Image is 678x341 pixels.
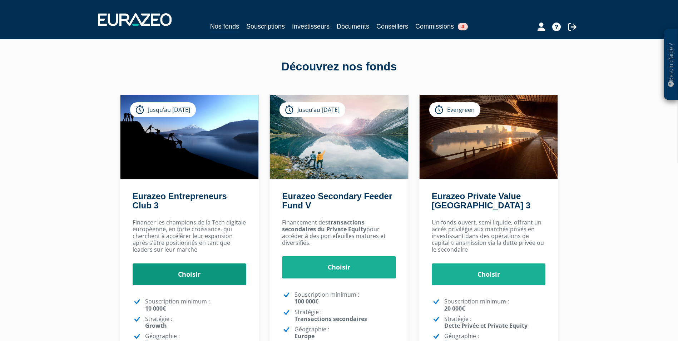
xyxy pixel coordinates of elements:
[282,256,396,278] a: Choisir
[130,102,196,117] div: Jusqu’au [DATE]
[135,59,543,75] div: Découvrez nos fonds
[337,21,369,31] a: Documents
[420,95,558,179] img: Eurazeo Private Value Europe 3
[279,102,345,117] div: Jusqu’au [DATE]
[282,191,392,210] a: Eurazeo Secondary Feeder Fund V
[145,305,166,312] strong: 10 000€
[429,102,480,117] div: Evergreen
[667,33,675,97] p: Besoin d'aide ?
[295,297,318,305] strong: 100 000€
[98,13,172,26] img: 1732889491-logotype_eurazeo_blanc_rvb.png
[145,316,247,329] p: Stratégie :
[133,191,227,210] a: Eurazeo Entrepreneurs Club 3
[444,316,546,329] p: Stratégie :
[295,309,396,322] p: Stratégie :
[145,298,247,312] p: Souscription minimum :
[444,305,465,312] strong: 20 000€
[270,95,408,179] img: Eurazeo Secondary Feeder Fund V
[120,95,259,179] img: Eurazeo Entrepreneurs Club 3
[432,191,530,210] a: Eurazeo Private Value [GEOGRAPHIC_DATA] 3
[432,263,546,286] a: Choisir
[432,219,546,253] p: Un fonds ouvert, semi liquide, offrant un accès privilégié aux marchés privés en investissant dan...
[282,218,366,233] strong: transactions secondaires du Private Equity
[210,21,239,33] a: Nos fonds
[133,263,247,286] a: Choisir
[295,326,396,340] p: Géographie :
[295,332,315,340] strong: Europe
[295,315,367,323] strong: Transactions secondaires
[376,21,408,31] a: Conseillers
[246,21,285,31] a: Souscriptions
[458,23,468,30] span: 4
[444,298,546,312] p: Souscription minimum :
[444,322,528,330] strong: Dette Privée et Private Equity
[145,322,167,330] strong: Growth
[292,21,330,31] a: Investisseurs
[295,291,396,305] p: Souscription minimum :
[415,21,468,31] a: Commissions4
[133,219,247,253] p: Financer les champions de la Tech digitale européenne, en forte croissance, qui cherchent à accél...
[282,219,396,247] p: Financement des pour accéder à des portefeuilles matures et diversifiés.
